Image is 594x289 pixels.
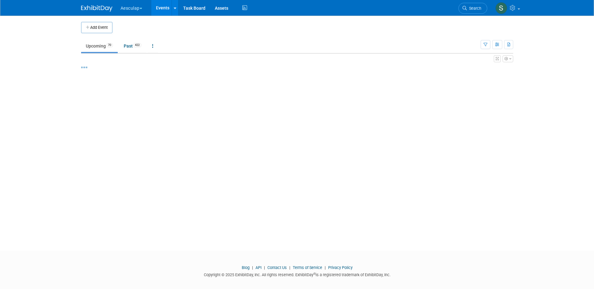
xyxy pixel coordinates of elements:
[81,5,112,12] img: ExhibitDay
[119,40,146,52] a: Past422
[133,43,142,48] span: 422
[81,67,87,68] img: loading...
[81,40,118,52] a: Upcoming70
[106,43,113,48] span: 70
[256,265,261,270] a: API
[467,6,481,11] span: Search
[293,265,322,270] a: Terms of Service
[81,22,112,33] button: Add Event
[458,3,487,14] a: Search
[288,265,292,270] span: |
[251,265,255,270] span: |
[262,265,266,270] span: |
[495,2,507,14] img: Sara Hurson
[323,265,327,270] span: |
[313,272,316,276] sup: ®
[242,265,250,270] a: Blog
[328,265,353,270] a: Privacy Policy
[267,265,287,270] a: Contact Us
